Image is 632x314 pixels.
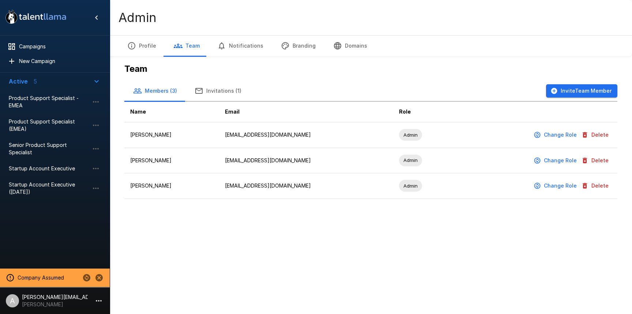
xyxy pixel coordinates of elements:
h4: Admin [118,10,157,25]
button: Change Role [532,154,580,167]
td: [PERSON_NAME] [124,148,219,173]
td: [EMAIL_ADDRESS][DOMAIN_NAME] [219,148,393,173]
td: [PERSON_NAME] [124,173,219,199]
button: Profile [118,36,165,56]
button: Team [165,36,208,56]
th: Role [393,101,455,122]
td: [PERSON_NAME] [124,122,219,148]
button: Delete [580,128,612,142]
button: Delete [580,179,612,193]
span: Admin [399,157,422,164]
button: Invitations (1) [186,81,250,101]
button: Notifications [208,36,272,56]
th: Email [219,101,393,122]
button: Members (3) [124,81,186,101]
button: Delete [580,154,612,167]
button: Change Role [532,128,580,142]
button: Change Role [532,179,580,193]
td: [EMAIL_ADDRESS][DOMAIN_NAME] [219,122,393,148]
button: Branding [272,36,324,56]
button: Domains [324,36,376,56]
button: InviteTeam Member [546,84,617,98]
td: [EMAIL_ADDRESS][DOMAIN_NAME] [219,173,393,199]
span: Admin [399,182,422,189]
span: Admin [399,132,422,138]
th: Name [124,101,219,122]
h5: Team [124,63,617,75]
